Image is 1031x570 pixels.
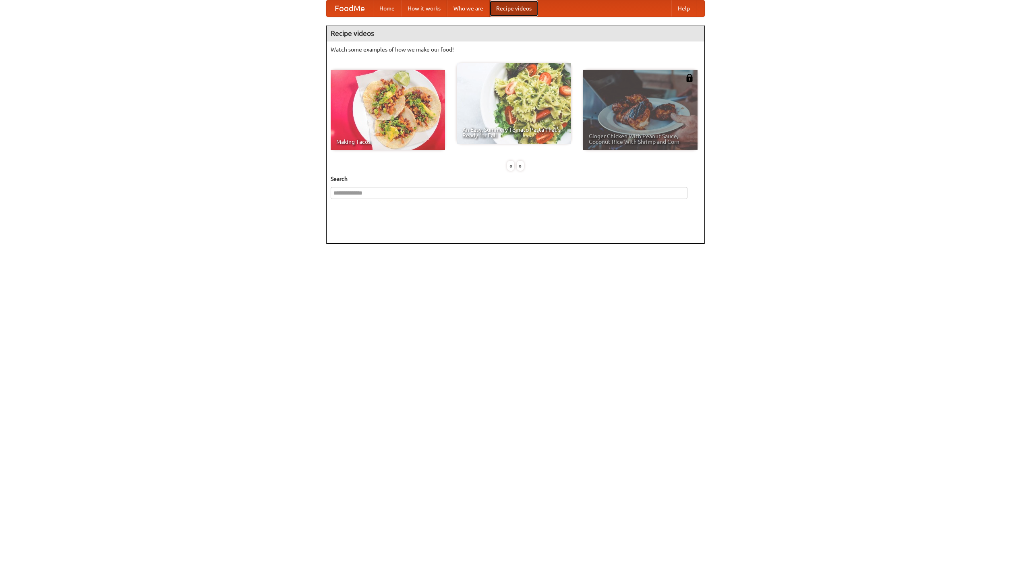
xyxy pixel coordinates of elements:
div: « [507,161,514,171]
h4: Recipe videos [327,25,704,41]
a: An Easy, Summery Tomato Pasta That's Ready for Fall [457,63,571,144]
a: Who we are [447,0,490,17]
a: Help [671,0,696,17]
a: How it works [401,0,447,17]
a: FoodMe [327,0,373,17]
a: Home [373,0,401,17]
span: Making Tacos [336,139,439,145]
a: Making Tacos [331,70,445,150]
img: 483408.png [685,74,694,82]
h5: Search [331,175,700,183]
span: An Easy, Summery Tomato Pasta That's Ready for Fall [462,127,565,138]
div: » [517,161,524,171]
p: Watch some examples of how we make our food! [331,46,700,54]
a: Recipe videos [490,0,538,17]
